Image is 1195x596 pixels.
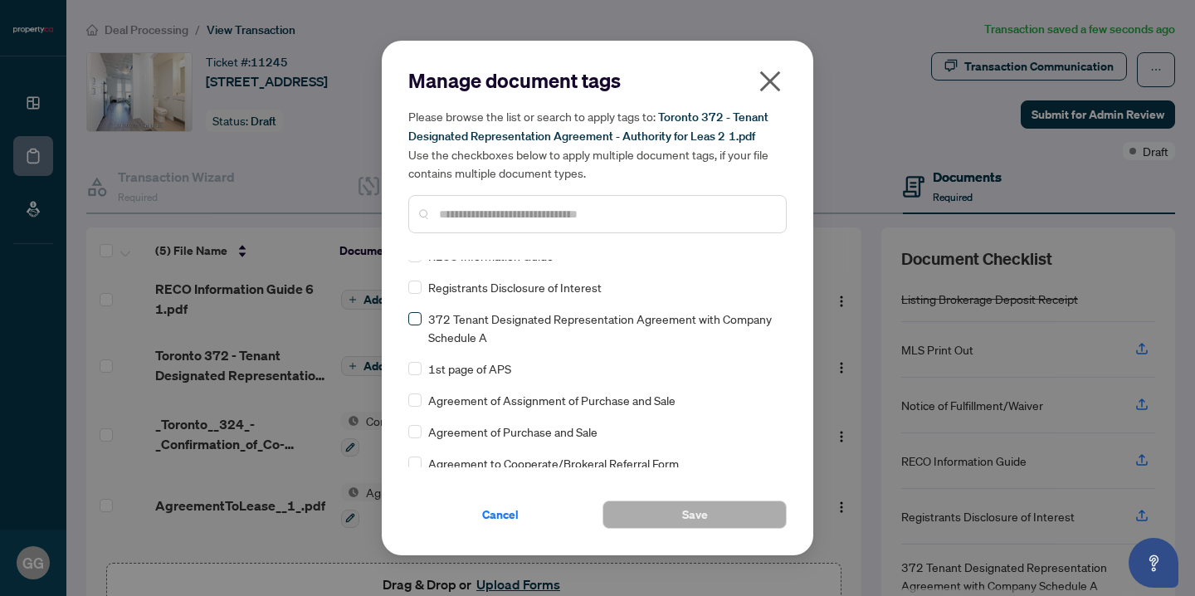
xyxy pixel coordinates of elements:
h5: Please browse the list or search to apply tags to: Use the checkboxes below to apply multiple doc... [408,107,787,182]
span: 372 Tenant Designated Representation Agreement with Company Schedule A [428,310,777,346]
span: Cancel [482,501,519,528]
span: Agreement of Assignment of Purchase and Sale [428,391,676,409]
button: Cancel [408,501,593,529]
h2: Manage document tags [408,67,787,94]
button: Open asap [1129,538,1178,588]
span: 1st page of APS [428,359,511,378]
span: Agreement to Cooperate/Brokeral Referral Form [428,454,679,472]
span: Agreement of Purchase and Sale [428,423,597,441]
button: Save [602,501,787,529]
span: close [757,68,783,95]
span: Registrants Disclosure of Interest [428,278,602,296]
